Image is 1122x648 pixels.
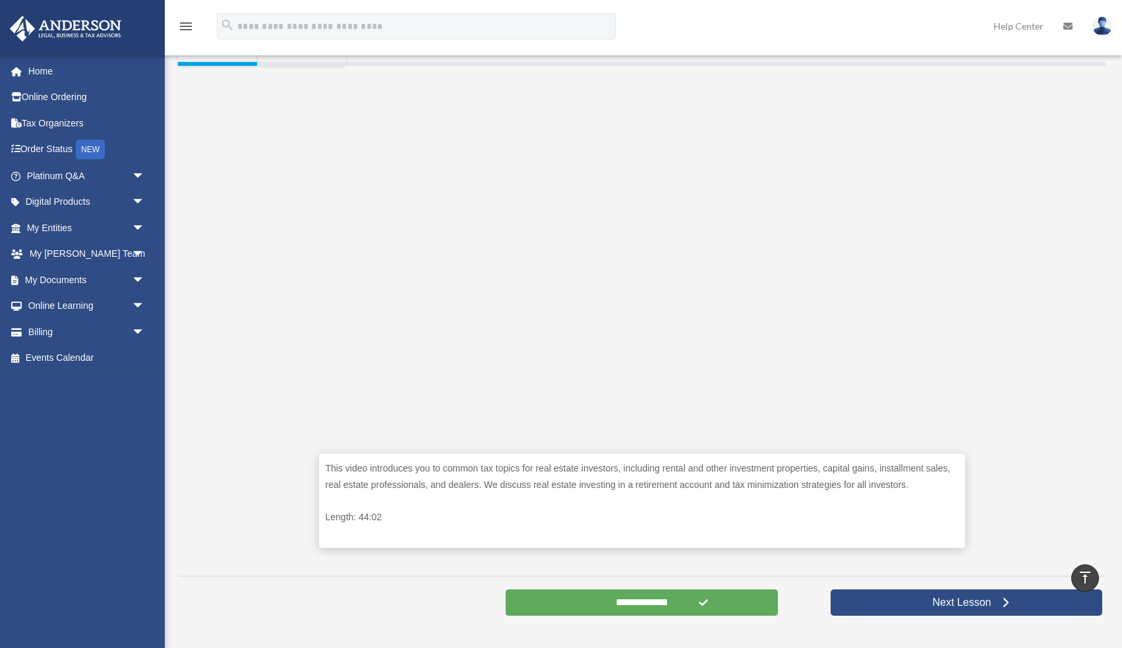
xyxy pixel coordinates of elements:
[132,189,158,216] span: arrow_drop_down
[178,23,194,34] a: menu
[831,589,1102,616] a: Next Lesson
[76,140,105,159] div: NEW
[6,16,125,41] img: Anderson Advisors Platinum Portal
[132,241,158,268] span: arrow_drop_down
[9,189,165,215] a: Digital Productsarrow_drop_down
[132,319,158,346] span: arrow_drop_down
[1071,564,1099,592] a: vertical_align_top
[9,163,165,189] a: Platinum Q&Aarrow_drop_down
[9,319,165,345] a: Billingarrow_drop_down
[1092,16,1112,36] img: User Pic
[132,163,158,190] span: arrow_drop_down
[9,345,165,371] a: Events Calendar
[132,267,158,294] span: arrow_drop_down
[9,293,165,319] a: Online Learningarrow_drop_down
[9,241,165,267] a: My [PERSON_NAME] Teamarrow_drop_down
[220,18,235,32] i: search
[132,215,158,242] span: arrow_drop_down
[922,596,1001,609] span: Next Lesson
[178,18,194,34] i: menu
[9,110,165,136] a: Tax Organizers
[326,460,959,493] p: This video introduces you to common tax topics for real estate investors, including rental and ot...
[132,293,158,320] span: arrow_drop_down
[9,136,165,163] a: Order StatusNEW
[1077,570,1093,585] i: vertical_align_top
[319,84,965,447] iframe: Introduction to Real Estate Investing
[9,267,165,293] a: My Documentsarrow_drop_down
[9,58,165,84] a: Home
[9,84,165,111] a: Online Ordering
[326,509,959,526] p: Length: 44:02
[9,215,165,241] a: My Entitiesarrow_drop_down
